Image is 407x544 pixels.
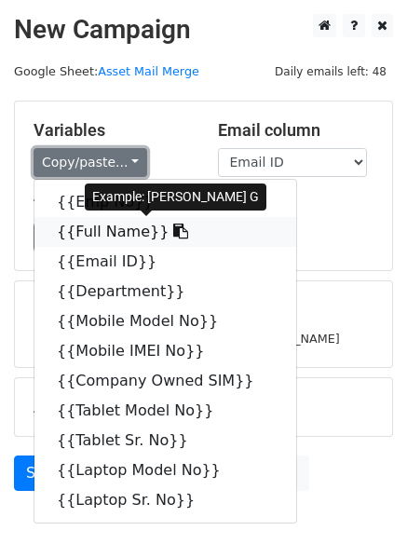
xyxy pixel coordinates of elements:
[34,306,296,336] a: {{Mobile Model No}}
[34,120,190,141] h5: Variables
[34,247,296,277] a: {{Email ID}}
[34,277,296,306] a: {{Department}}
[14,456,75,491] a: Send
[34,217,296,247] a: {{Full Name}}
[34,336,296,366] a: {{Mobile IMEI No}}
[268,64,393,78] a: Daily emails left: 48
[14,14,393,46] h2: New Campaign
[34,366,296,396] a: {{Company Owned SIM}}
[98,64,199,78] a: Asset Mail Merge
[34,332,340,346] small: [PERSON_NAME][EMAIL_ADDRESS][DOMAIN_NAME]
[34,456,296,485] a: {{Laptop Model No}}
[34,148,147,177] a: Copy/paste...
[14,64,199,78] small: Google Sheet:
[218,120,374,141] h5: Email column
[34,396,296,426] a: {{Tablet Model No}}
[85,184,266,211] div: Example: [PERSON_NAME] G
[34,426,296,456] a: {{Tablet Sr. No}}
[34,187,296,217] a: {{Emp No}}
[314,455,407,544] iframe: Chat Widget
[268,61,393,82] span: Daily emails left: 48
[34,485,296,515] a: {{Laptop Sr. No}}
